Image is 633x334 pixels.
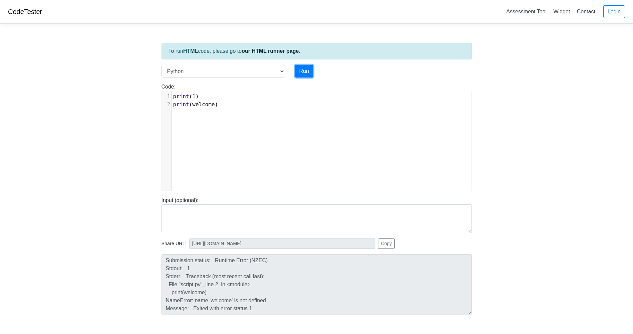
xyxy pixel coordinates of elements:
button: Copy [378,238,395,249]
a: Assessment Tool [504,6,549,17]
span: print [173,101,189,108]
span: ( ) [173,101,218,108]
span: 1 [192,93,196,100]
span: Share URL: [162,240,187,247]
span: welcome [192,101,215,108]
span: print [173,93,189,100]
a: CodeTester [8,8,42,15]
div: 1 [162,93,172,101]
a: our HTML runner page [242,48,299,54]
a: Login [603,5,625,18]
strong: HTML [183,48,198,54]
div: Code: [156,83,477,191]
div: To run code, please go to . [162,43,472,59]
span: ( ) [173,93,199,100]
input: No share available yet [189,238,375,249]
a: Contact [574,6,598,17]
button: Run [295,65,313,77]
a: Widget [551,6,573,17]
div: Input (optional): [156,196,477,233]
div: 2 [162,101,172,109]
